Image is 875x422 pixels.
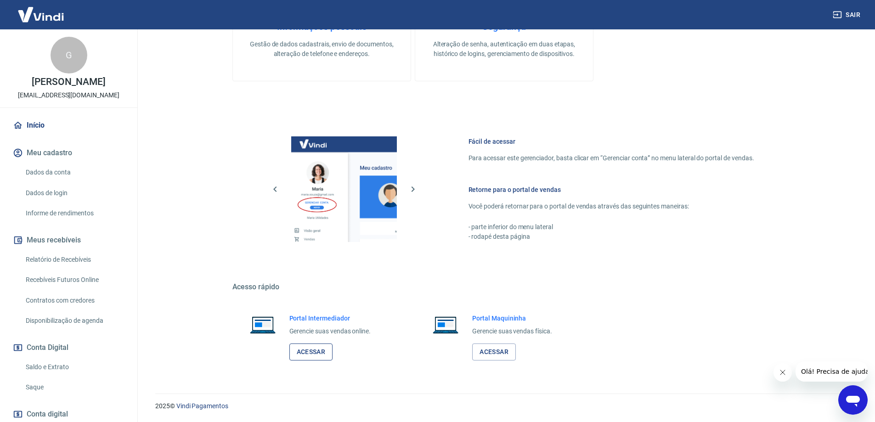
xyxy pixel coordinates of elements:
[22,311,126,330] a: Disponibilização de agenda
[289,343,333,360] a: Acessar
[176,402,228,410] a: Vindi Pagamentos
[22,184,126,203] a: Dados de login
[469,202,754,211] p: Você poderá retornar para o portal de vendas através das seguintes maneiras:
[11,338,126,358] button: Conta Digital
[430,39,578,59] p: Alteração de senha, autenticação em duas etapas, histórico de logins, gerenciamento de dispositivos.
[838,385,868,415] iframe: Botão para abrir a janela de mensagens
[22,270,126,289] a: Recebíveis Futuros Online
[51,37,87,73] div: G
[22,378,126,397] a: Saque
[289,314,371,323] h6: Portal Intermediador
[472,343,516,360] a: Acessar
[472,314,552,323] h6: Portal Maquininha
[22,291,126,310] a: Contratos com credores
[773,363,792,382] iframe: Fechar mensagem
[291,136,397,242] img: Imagem da dashboard mostrando o botão de gerenciar conta na sidebar no lado esquerdo
[469,185,754,194] h6: Retorne para o portal de vendas
[469,222,754,232] p: - parte inferior do menu lateral
[11,115,126,135] a: Início
[796,361,868,382] iframe: Mensagem da empresa
[11,0,71,28] img: Vindi
[232,282,776,292] h5: Acesso rápido
[155,401,853,411] p: 2025 ©
[22,250,126,269] a: Relatório de Recebíveis
[469,137,754,146] h6: Fácil de acessar
[6,6,77,14] span: Olá! Precisa de ajuda?
[469,232,754,242] p: - rodapé desta página
[27,408,68,421] span: Conta digital
[11,143,126,163] button: Meu cadastro
[472,326,552,336] p: Gerencie suas vendas física.
[426,314,465,336] img: Imagem de um notebook aberto
[469,153,754,163] p: Para acessar este gerenciador, basta clicar em “Gerenciar conta” no menu lateral do portal de ven...
[11,230,126,250] button: Meus recebíveis
[243,314,282,336] img: Imagem de um notebook aberto
[248,39,396,59] p: Gestão de dados cadastrais, envio de documentos, alteração de telefone e endereços.
[18,90,119,100] p: [EMAIL_ADDRESS][DOMAIN_NAME]
[22,163,126,182] a: Dados da conta
[22,358,126,377] a: Saldo e Extrato
[22,204,126,223] a: Informe de rendimentos
[831,6,864,23] button: Sair
[32,77,105,87] p: [PERSON_NAME]
[289,326,371,336] p: Gerencie suas vendas online.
